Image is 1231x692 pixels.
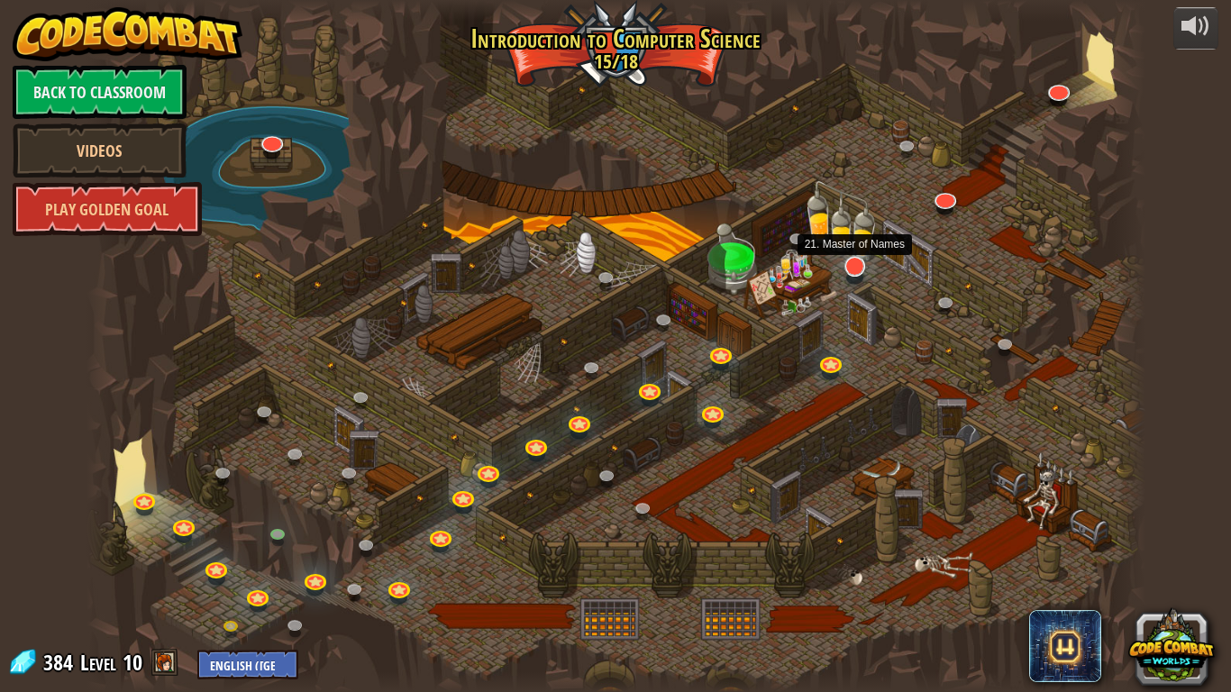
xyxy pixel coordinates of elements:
[13,123,187,178] a: Videos
[80,648,116,678] span: Level
[13,7,243,61] img: CodeCombat - Learn how to code by playing a game
[123,648,142,677] span: 10
[1173,7,1218,50] button: Adjust volume
[13,65,187,119] a: Back to Classroom
[43,648,78,677] span: 384
[13,182,202,236] a: Play Golden Goal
